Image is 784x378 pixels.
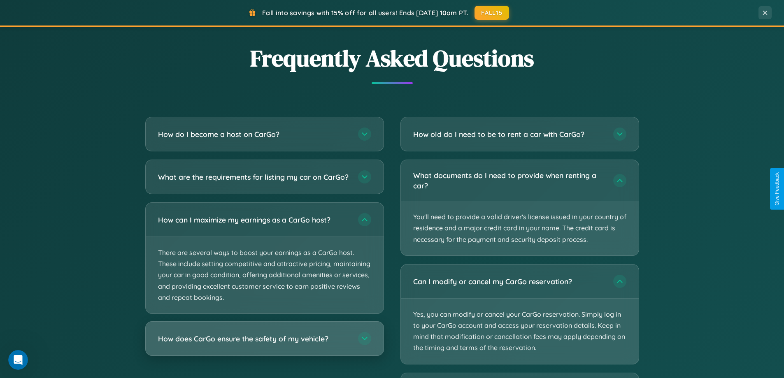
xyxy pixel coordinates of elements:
[262,9,468,17] span: Fall into savings with 15% off for all users! Ends [DATE] 10am PT.
[413,129,605,139] h3: How old do I need to be to rent a car with CarGo?
[413,170,605,190] h3: What documents do I need to provide when renting a car?
[401,201,639,255] p: You'll need to provide a valid driver's license issued in your country of residence and a major c...
[475,6,509,20] button: FALL15
[774,172,780,206] div: Give Feedback
[413,276,605,287] h3: Can I modify or cancel my CarGo reservation?
[158,215,350,225] h3: How can I maximize my earnings as a CarGo host?
[8,350,28,370] iframe: Intercom live chat
[158,129,350,139] h3: How do I become a host on CarGo?
[401,299,639,364] p: Yes, you can modify or cancel your CarGo reservation. Simply log in to your CarGo account and acc...
[146,237,384,313] p: There are several ways to boost your earnings as a CarGo host. These include setting competitive ...
[145,42,639,74] h2: Frequently Asked Questions
[158,172,350,182] h3: What are the requirements for listing my car on CarGo?
[158,334,350,344] h3: How does CarGo ensure the safety of my vehicle?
